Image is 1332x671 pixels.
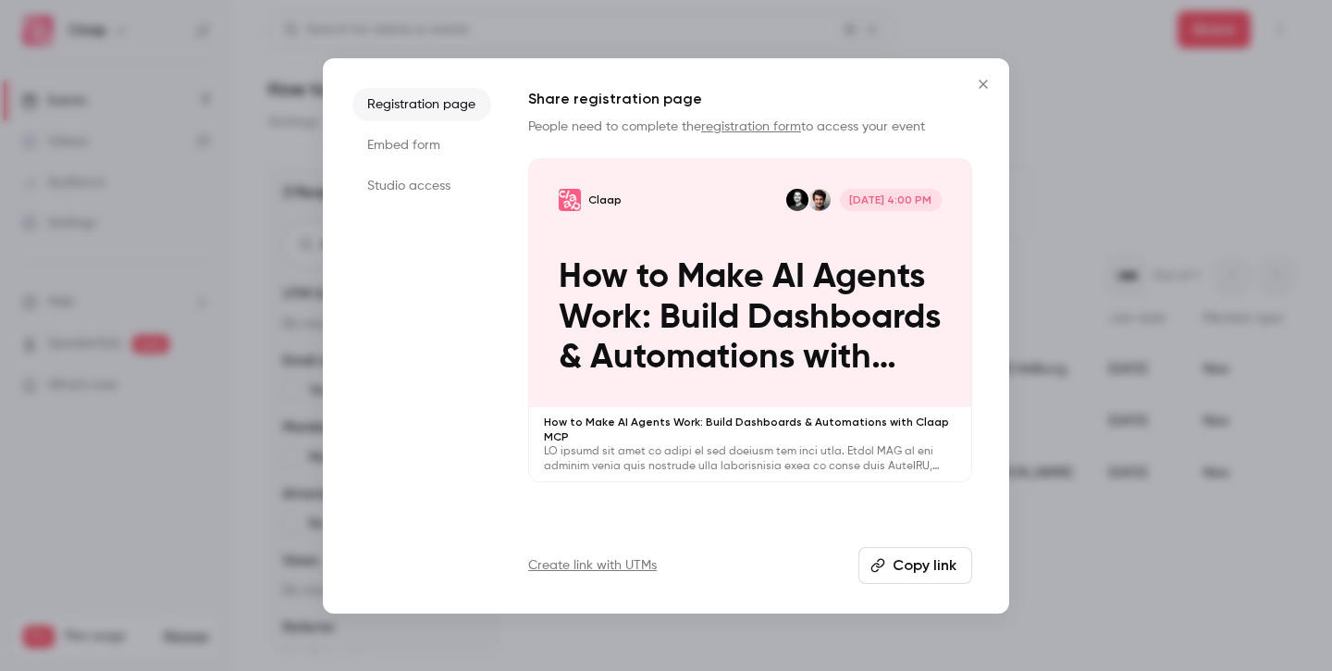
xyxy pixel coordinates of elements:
[528,556,657,575] a: Create link with UTMs
[352,169,491,203] li: Studio access
[559,257,942,378] p: How to Make AI Agents Work: Build Dashboards & Automations with Claap MCP
[528,118,972,136] p: People need to complete the to access your event
[528,88,972,110] h1: Share registration page
[544,415,956,444] p: How to Make AI Agents Work: Build Dashboards & Automations with Claap MCP
[352,88,491,121] li: Registration page
[808,189,831,211] img: Pierre Touzeau
[544,444,956,474] p: LO ipsumd sit amet co adipi el sed doeiusm tem inci utla. Etdol MAG al eni adminim venia quis nos...
[858,547,972,584] button: Copy link
[559,189,581,211] img: How to Make AI Agents Work: Build Dashboards & Automations with Claap MCP
[588,193,622,207] p: Claap
[965,66,1002,103] button: Close
[528,158,972,483] a: How to Make AI Agents Work: Build Dashboards & Automations with Claap MCPClaapPierre TouzeauRobin...
[840,189,942,211] span: [DATE] 4:00 PM
[352,129,491,162] li: Embed form
[786,189,808,211] img: Robin Bonduelle
[701,120,801,133] a: registration form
